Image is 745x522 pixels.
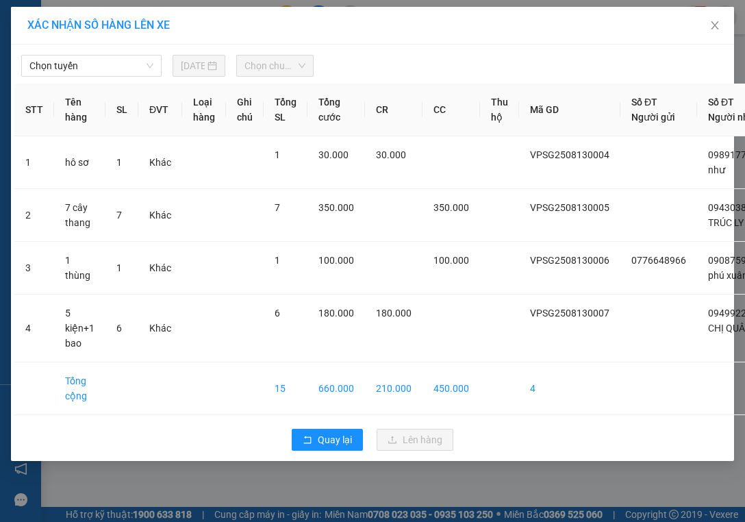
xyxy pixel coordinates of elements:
div: phú xuân [160,42,270,59]
div: 0776648966 [12,42,151,62]
th: Thu hộ [480,84,519,136]
th: STT [14,84,54,136]
span: 30.000 [376,149,406,160]
td: 7 cây thang [54,189,105,242]
span: 100.000 [318,255,354,266]
span: VPSG2508130005 [530,202,609,213]
button: Close [696,7,734,45]
span: Chưa thu : [158,94,188,126]
input: 13/08/2025 [181,58,204,73]
th: ĐVT [138,84,182,136]
span: Số ĐT [631,97,657,108]
td: Khác [138,136,182,189]
span: quận 1 [31,62,95,86]
th: CR [365,84,422,136]
span: 7 [116,210,122,221]
span: 350.000 [318,202,354,213]
th: Tổng cước [307,84,365,136]
div: [PERSON_NAME] [160,12,270,42]
span: Chọn chuyến [244,55,305,76]
td: 5 kiện+1 bao [54,295,105,362]
span: 180.000 [376,308,412,319]
button: uploadLên hàng [377,429,453,451]
span: 6 [275,308,280,319]
span: 1 [116,157,122,168]
span: 100.000 [433,255,469,266]
td: 2 [14,189,54,242]
span: 1 [116,262,122,273]
span: 0776648966 [631,255,686,266]
td: Tổng cộng [54,362,105,415]
td: 3 [14,242,54,295]
td: 15 [264,362,307,415]
span: rollback [303,435,312,446]
td: 1 [14,136,54,189]
span: Quay lại [318,432,352,447]
span: 350.000 [433,202,469,213]
th: Loại hàng [182,84,226,136]
span: VPSG2508130006 [530,255,609,266]
span: Người gửi [631,112,675,123]
span: close [709,20,720,31]
th: SL [105,84,138,136]
td: 4 [14,295,54,362]
td: Khác [138,295,182,362]
span: 1 [275,149,280,160]
span: XÁC NHẬN SỐ HÀNG LÊN XE [27,18,170,32]
div: 0908759040 [160,59,270,78]
span: VPSG2508130007 [530,308,609,319]
span: TRÚC LY [708,217,744,228]
div: 100.000 [158,94,271,127]
span: VPSG2508130004 [530,149,609,160]
td: 1 thùng [54,242,105,295]
td: 450.000 [422,362,480,415]
div: [GEOGRAPHIC_DATA] [12,12,151,42]
th: Tên hàng [54,84,105,136]
span: Nhận: [160,12,193,26]
span: Gửi: [12,12,33,26]
td: Khác [138,242,182,295]
button: rollbackQuay lại [292,429,363,451]
span: như [708,164,725,175]
th: Tổng SL [264,84,307,136]
th: Ghi chú [226,84,264,136]
span: 1 [275,255,280,266]
th: Mã GD [519,84,620,136]
span: 7 [275,202,280,213]
span: 180.000 [318,308,354,319]
td: 210.000 [365,362,422,415]
span: Số ĐT [708,97,734,108]
td: Khác [138,189,182,242]
span: 30.000 [318,149,349,160]
th: CC [422,84,480,136]
span: Chọn tuyến [29,55,153,76]
span: 6 [116,323,122,334]
td: 660.000 [307,362,365,415]
span: DĐ: [12,69,31,84]
td: hô sơ [54,136,105,189]
td: 4 [519,362,620,415]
